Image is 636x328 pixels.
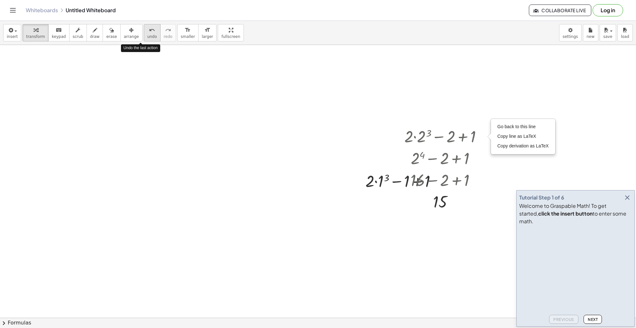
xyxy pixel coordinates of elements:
i: redo [165,26,171,34]
button: settings [559,24,582,41]
i: format_size [204,26,210,34]
span: Go back to this line [497,124,536,129]
i: keyboard [56,26,62,34]
button: arrange [120,24,143,41]
button: Toggle navigation [8,5,18,15]
button: format_sizelarger [198,24,217,41]
button: keyboardkeypad [48,24,69,41]
span: draw [90,34,100,39]
span: smaller [181,34,195,39]
span: scrub [73,34,83,39]
span: redo [164,34,172,39]
button: load [617,24,633,41]
span: larger [202,34,213,39]
button: Collaborate Live [529,4,591,16]
div: Tutorial Step 1 of 6 [519,194,564,201]
span: save [603,34,612,39]
b: click the insert button [538,210,593,217]
span: Collaborate Live [534,7,586,13]
button: insert [3,24,21,41]
span: Copy line as LaTeX [497,134,536,139]
button: save [600,24,616,41]
button: fullscreen [218,24,244,41]
span: new [586,34,595,39]
i: undo [149,26,155,34]
button: transform [23,24,49,41]
span: transform [26,34,45,39]
span: Copy derivation as LaTeX [497,143,549,148]
button: Log in [593,4,623,16]
div: Undo the last action [121,44,160,52]
a: Whiteboards [26,7,58,13]
span: erase [106,34,117,39]
i: format_size [185,26,191,34]
button: format_sizesmaller [177,24,198,41]
button: Next [584,315,602,324]
button: redoredo [160,24,176,41]
button: new [583,24,598,41]
span: keypad [52,34,66,39]
span: fullscreen [221,34,240,39]
button: scrub [69,24,87,41]
div: Welcome to Graspable Math! To get started, to enter some math. [519,202,632,225]
button: draw [87,24,103,41]
span: insert [7,34,18,39]
span: undo [147,34,157,39]
button: erase [103,24,120,41]
span: arrange [124,34,139,39]
span: Next [588,317,598,322]
span: settings [563,34,578,39]
span: load [621,34,629,39]
button: undoundo [144,24,161,41]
